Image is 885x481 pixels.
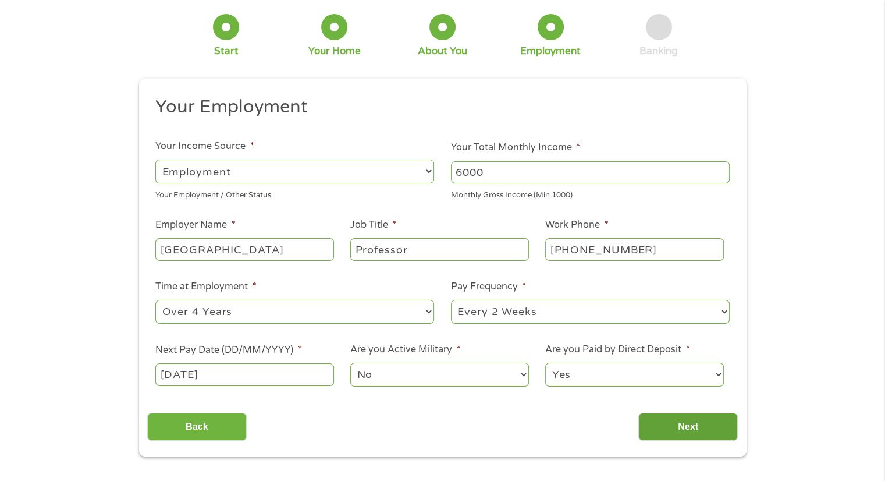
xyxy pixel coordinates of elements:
div: Your Employment / Other Status [155,186,434,201]
input: Next [638,413,738,441]
label: Time at Employment [155,281,256,293]
div: Monthly Gross Income (Min 1000) [451,186,730,201]
label: Job Title [350,219,396,231]
label: Your Total Monthly Income [451,142,580,154]
div: About You [418,45,467,58]
input: Walmart [155,238,333,260]
input: (231) 754-4010 [545,238,723,260]
input: Back [147,413,247,441]
div: Start [214,45,239,58]
label: Your Income Source [155,140,254,153]
h2: Your Employment [155,96,721,119]
input: Cashier [350,238,528,260]
label: Pay Frequency [451,281,526,293]
label: Are you Paid by Direct Deposit [545,344,689,356]
label: Next Pay Date (DD/MM/YYYY) [155,344,301,356]
input: 1800 [451,161,730,183]
label: Employer Name [155,219,235,231]
label: Work Phone [545,219,608,231]
div: Your Home [308,45,361,58]
div: Employment [520,45,581,58]
label: Are you Active Military [350,344,460,356]
div: Banking [639,45,678,58]
input: Use the arrow keys to pick a date [155,363,333,385]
